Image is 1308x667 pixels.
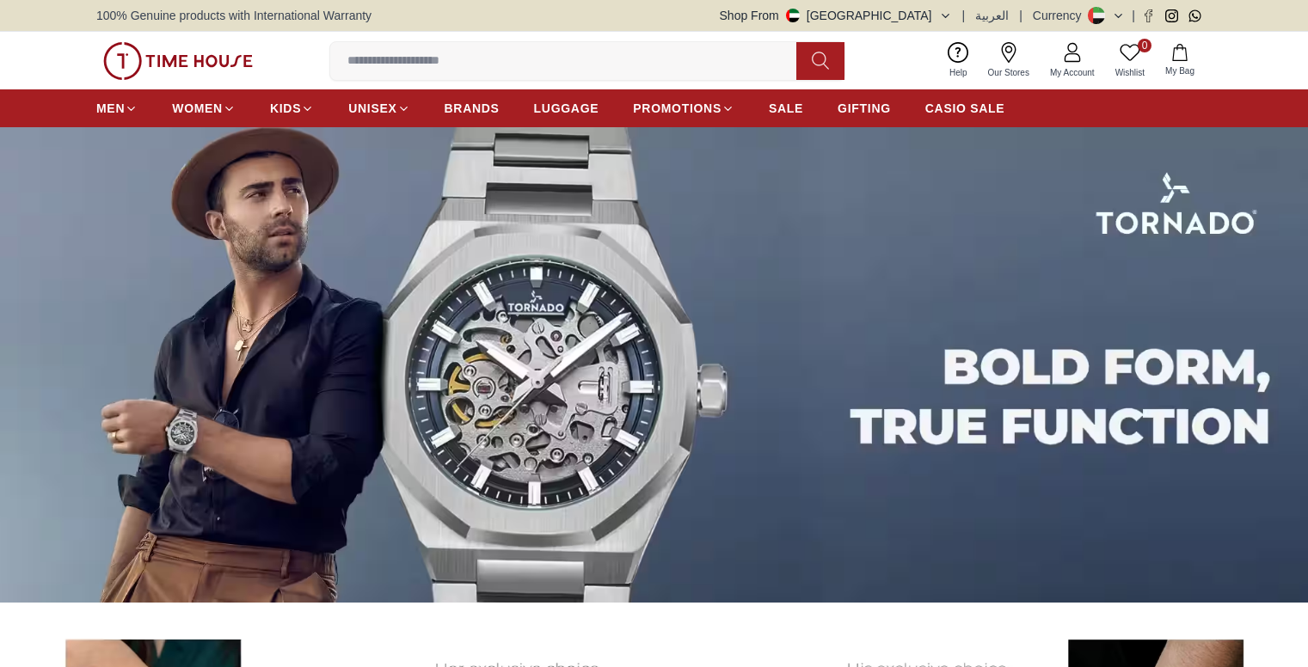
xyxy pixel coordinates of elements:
[720,7,952,24] button: Shop From[GEOGRAPHIC_DATA]
[96,93,138,124] a: MEN
[943,66,974,79] span: Help
[975,7,1009,24] button: العربية
[769,100,803,117] span: SALE
[633,100,722,117] span: PROMOTIONS
[172,93,236,124] a: WOMEN
[534,100,599,117] span: LUGGAGE
[978,39,1040,83] a: Our Stores
[348,100,396,117] span: UNISEX
[769,93,803,124] a: SALE
[633,93,734,124] a: PROMOTIONS
[1142,9,1155,22] a: Facebook
[838,93,891,124] a: GIFTING
[1132,7,1135,24] span: |
[445,93,500,124] a: BRANDS
[1033,7,1089,24] div: Currency
[96,100,125,117] span: MEN
[1138,39,1151,52] span: 0
[270,100,301,117] span: KIDS
[103,42,253,80] img: ...
[1043,66,1102,79] span: My Account
[838,100,891,117] span: GIFTING
[925,100,1005,117] span: CASIO SALE
[270,93,314,124] a: KIDS
[925,93,1005,124] a: CASIO SALE
[786,9,800,22] img: United Arab Emirates
[1165,9,1178,22] a: Instagram
[1158,64,1201,77] span: My Bag
[981,66,1036,79] span: Our Stores
[348,93,409,124] a: UNISEX
[1108,66,1151,79] span: Wishlist
[1105,39,1155,83] a: 0Wishlist
[939,39,978,83] a: Help
[534,93,599,124] a: LUGGAGE
[962,7,966,24] span: |
[96,7,372,24] span: 100% Genuine products with International Warranty
[1188,9,1201,22] a: Whatsapp
[1019,7,1022,24] span: |
[172,100,223,117] span: WOMEN
[445,100,500,117] span: BRANDS
[1155,40,1205,81] button: My Bag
